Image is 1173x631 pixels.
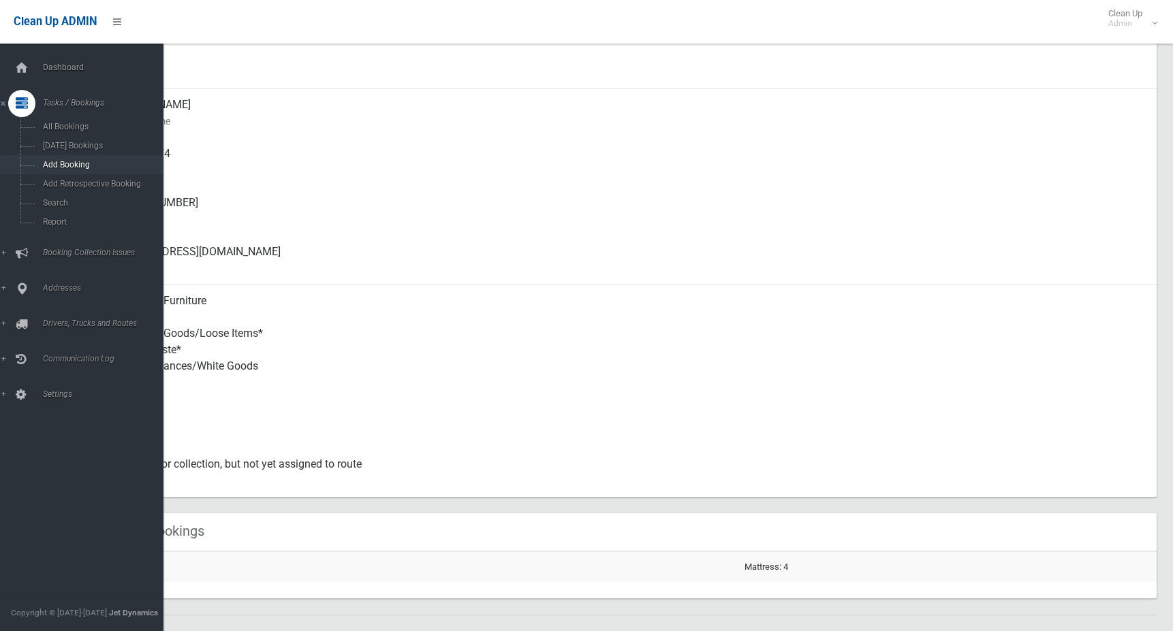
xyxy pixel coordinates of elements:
small: Oversized [109,423,1146,440]
span: Copyright © [DATE]-[DATE] [11,608,107,617]
span: Clean Up [1101,8,1156,29]
span: Search [39,198,162,208]
span: Report [39,217,162,227]
span: Clean Up ADMIN [14,15,97,28]
div: [DATE] [109,39,1146,88]
div: 0432254974 [109,137,1146,187]
div: Household Furniture Electronics Household Goods/Loose Items* Garden Waste* Metal Appliances/White... [109,285,1146,399]
span: Settings [39,389,174,399]
span: Tasks / Bookings [39,98,174,108]
small: Landline [109,211,1146,227]
span: Drivers, Trucks and Routes [39,319,174,328]
span: Addresses [39,283,174,293]
a: [EMAIL_ADDRESS][DOMAIN_NAME]Email [60,236,1157,285]
div: Yes [109,399,1146,448]
span: Add Retrospective Booking [39,179,162,189]
span: Dashboard [39,63,174,72]
td: Mattress: 4 [739,551,1157,582]
div: Approved for collection, but not yet assigned to route [109,448,1146,497]
span: [DATE] Bookings [39,141,162,150]
div: [EMAIL_ADDRESS][DOMAIN_NAME] [109,236,1146,285]
small: Zone [109,64,1146,80]
small: Items [109,374,1146,391]
span: Booking Collection Issues [39,248,174,257]
small: Status [109,472,1146,489]
div: [PERSON_NAME] [109,88,1146,137]
small: Admin [1108,18,1142,29]
small: Email [109,260,1146,276]
strong: Jet Dynamics [109,608,158,617]
div: [PHONE_NUMBER] [109,187,1146,236]
span: All Bookings [39,122,162,131]
span: Add Booking [39,160,162,169]
span: Communication Log [39,354,174,363]
small: Contact Name [109,113,1146,129]
small: Mobile [109,162,1146,178]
